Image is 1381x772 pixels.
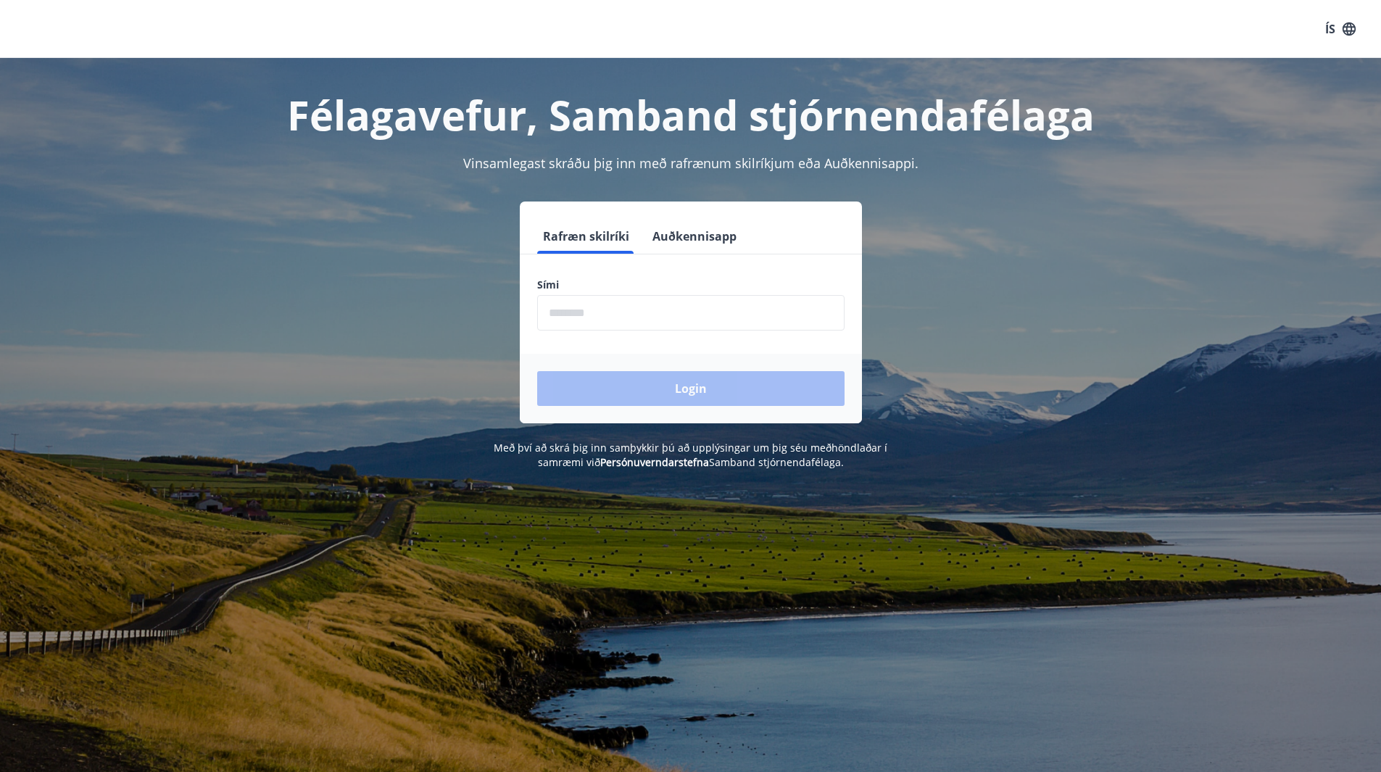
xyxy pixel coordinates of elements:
[463,154,918,172] span: Vinsamlegast skráðu þig inn með rafrænum skilríkjum eða Auðkennisappi.
[186,87,1195,142] h1: Félagavefur, Samband stjórnendafélaga
[537,278,845,292] label: Sími
[537,219,635,254] button: Rafræn skilríki
[1317,16,1364,42] button: ÍS
[647,219,742,254] button: Auðkennisapp
[494,441,887,469] span: Með því að skrá þig inn samþykkir þú að upplýsingar um þig séu meðhöndlaðar í samræmi við Samband...
[600,455,709,469] a: Persónuverndarstefna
